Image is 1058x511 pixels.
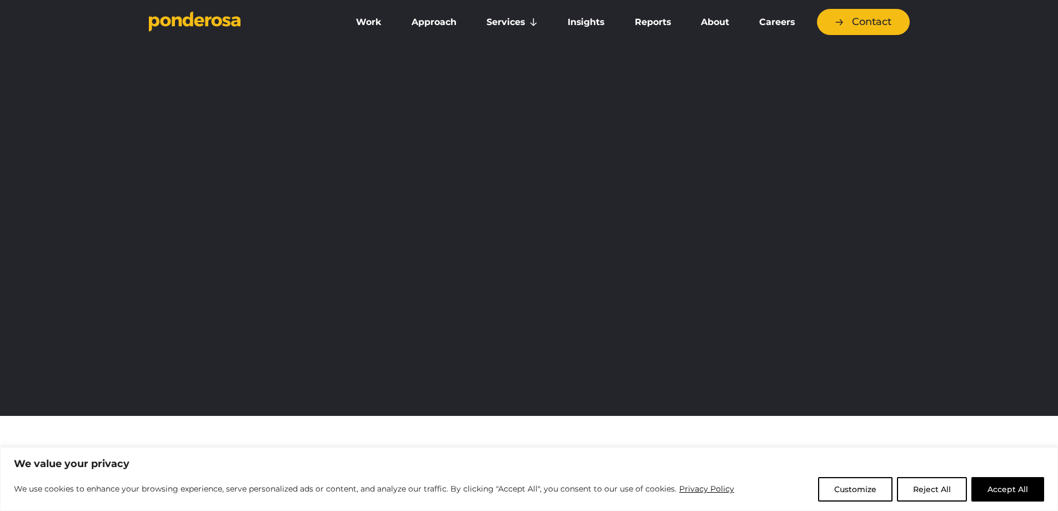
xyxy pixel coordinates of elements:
a: Work [343,11,394,34]
p: We value your privacy [14,457,1044,470]
a: Go to homepage [149,11,327,33]
a: Privacy Policy [679,482,735,495]
button: Accept All [971,477,1044,502]
p: We use cookies to enhance your browsing experience, serve personalized ads or content, and analyz... [14,482,735,495]
button: Reject All [897,477,967,502]
a: Careers [746,11,808,34]
a: Contact [817,9,910,35]
a: Services [474,11,550,34]
button: Customize [818,477,892,502]
a: About [688,11,742,34]
a: Insights [555,11,617,34]
a: Approach [399,11,469,34]
a: Reports [622,11,684,34]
